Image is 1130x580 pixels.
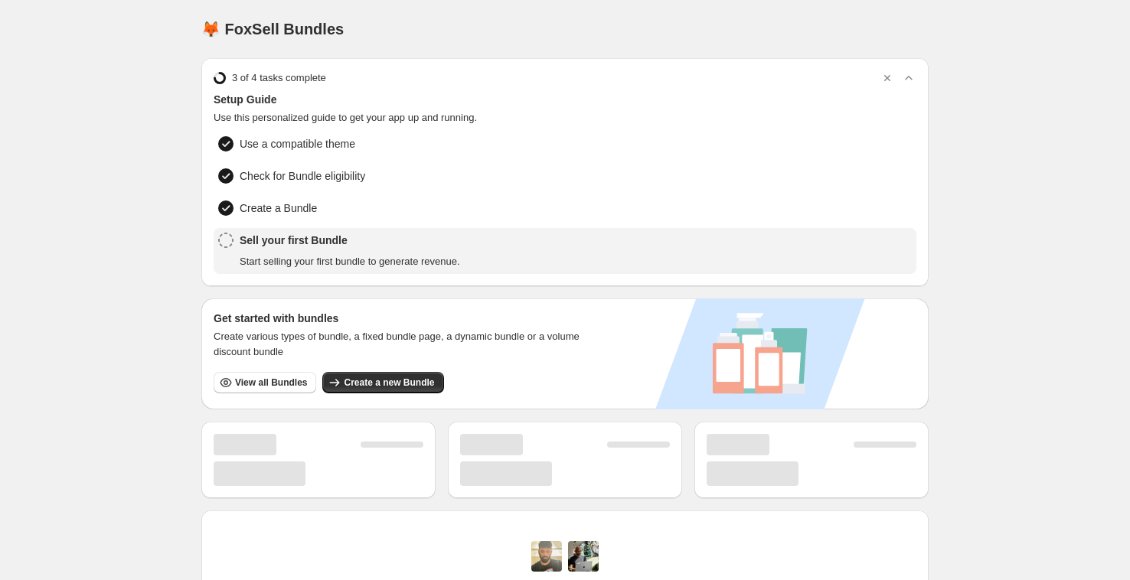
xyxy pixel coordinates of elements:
h1: 🦊 FoxSell Bundles [201,20,344,38]
img: Adi [531,541,562,572]
span: Setup Guide [214,92,916,107]
button: View all Bundles [214,372,316,393]
span: Sell your first Bundle [240,233,460,248]
span: Create a new Bundle [344,376,434,389]
span: View all Bundles [235,376,307,389]
h3: Get started with bundles [214,311,594,326]
span: Create various types of bundle, a fixed bundle page, a dynamic bundle or a volume discount bundle [214,329,594,360]
span: Start selling your first bundle to generate revenue. [240,254,460,269]
span: 3 of 4 tasks complete [232,70,326,86]
button: Create a new Bundle [322,372,443,393]
span: Create a Bundle [240,200,317,216]
span: Check for Bundle eligibility [240,168,365,184]
img: Prakhar [568,541,599,572]
span: Use this personalized guide to get your app up and running. [214,110,916,125]
span: Use a compatible theme [240,136,355,152]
